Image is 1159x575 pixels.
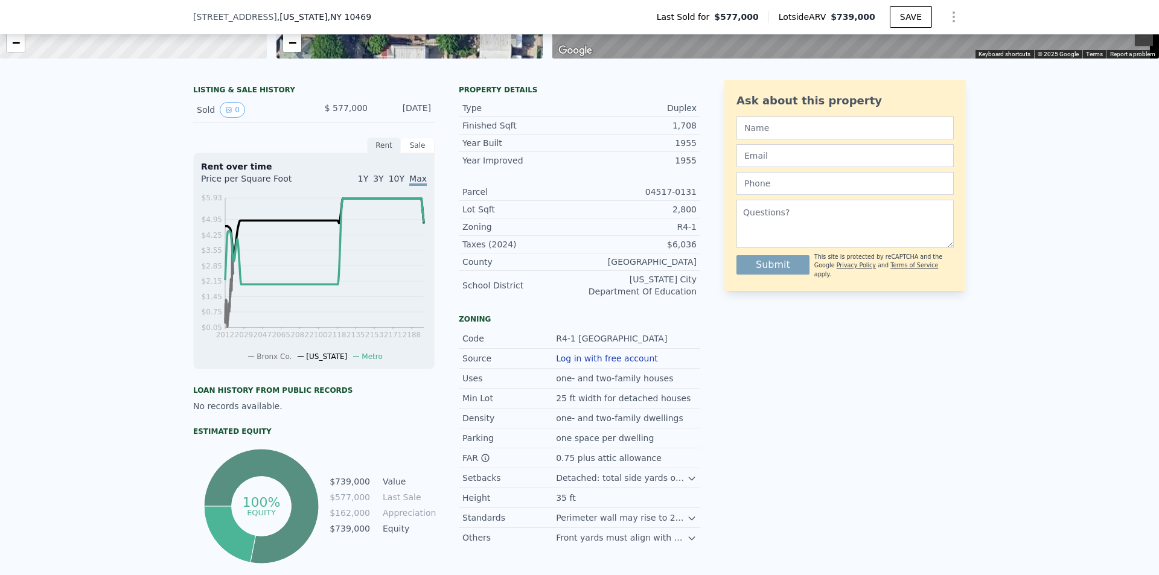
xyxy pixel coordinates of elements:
[462,532,556,544] div: Others
[384,331,403,339] tspan: 2171
[328,12,371,22] span: , NY 10469
[373,174,383,183] span: 3Y
[1135,28,1153,46] button: Zoom out
[579,186,697,198] div: 04517-0131
[556,472,687,484] div: Detached: total side yards of 8 ft; Semi-detached: one 4 ft side yard; Front yard: at least 10 ft
[462,238,579,250] div: Taxes (2024)
[779,11,831,23] span: Lotside ARV
[579,238,697,250] div: $6,036
[555,43,595,59] a: Open this area in Google Maps (opens a new window)
[220,102,245,118] button: View historical data
[556,412,686,424] div: one- and two-family dwellings
[247,507,276,516] tspan: equity
[736,92,954,109] div: Ask about this property
[556,392,693,404] div: 25 ft width for detached houses
[403,331,421,339] tspan: 2188
[579,137,697,149] div: 1955
[459,85,700,95] div: Property details
[7,34,25,52] a: Zoom out
[193,85,435,97] div: LISTING & SALE HISTORY
[556,354,658,363] button: Log in with free account
[202,308,222,316] tspan: $0.75
[462,512,556,524] div: Standards
[556,452,664,464] div: 0.75 plus attic allowance
[283,34,301,52] a: Zoom out
[462,102,579,114] div: Type
[380,491,435,504] td: Last Sale
[409,174,427,186] span: Max
[389,174,404,183] span: 10Y
[657,11,715,23] span: Last Sold for
[202,277,222,285] tspan: $2.15
[556,332,669,345] div: R4-1 [GEOGRAPHIC_DATA]
[202,323,222,332] tspan: $0.05
[202,231,222,240] tspan: $4.25
[579,102,697,114] div: Duplex
[462,256,579,268] div: County
[736,255,809,275] button: Submit
[329,522,371,535] td: $739,000
[202,194,222,202] tspan: $5.93
[201,173,314,192] div: Price per Square Foot
[579,119,697,132] div: 1,708
[277,11,371,23] span: , [US_STATE]
[329,506,371,519] td: $162,000
[462,452,556,464] div: FAR
[346,331,365,339] tspan: 2135
[462,392,556,404] div: Min Lot
[272,331,290,339] tspan: 2065
[462,372,556,384] div: Uses
[216,331,235,339] tspan: 2012
[1038,51,1079,57] span: © 2025 Google
[462,186,579,198] div: Parcel
[254,331,272,339] tspan: 2047
[459,314,700,324] div: Zoning
[309,331,328,339] tspan: 2100
[579,273,697,297] div: [US_STATE] City Department Of Education
[462,492,556,504] div: Height
[462,203,579,215] div: Lot Sqft
[462,472,556,484] div: Setbacks
[579,154,697,167] div: 1955
[377,102,431,118] div: [DATE]
[831,12,875,22] span: $739,000
[306,352,347,361] span: [US_STATE]
[193,427,435,436] div: Estimated Equity
[556,492,578,504] div: 35 ft
[325,103,368,113] span: $ 577,000
[367,138,401,153] div: Rent
[837,262,876,268] a: Privacy Policy
[401,138,435,153] div: Sale
[193,386,435,395] div: Loan history from public records
[890,262,938,268] a: Terms of Service
[202,246,222,255] tspan: $3.55
[365,331,384,339] tspan: 2153
[462,119,579,132] div: Finished Sqft
[380,506,435,519] td: Appreciation
[579,221,697,233] div: R4-1
[1110,51,1155,57] a: Report a problem
[202,262,222,270] tspan: $2.85
[556,432,656,444] div: one space per dwelling
[942,5,966,29] button: Show Options
[556,512,687,524] div: Perimeter wall may rise to 25 ft before setback; 8 ft between buildings on adjacent lots
[242,495,280,510] tspan: 100%
[328,331,346,339] tspan: 2118
[257,352,292,361] span: Bronx Co.
[890,6,932,28] button: SAVE
[380,475,435,488] td: Value
[12,35,20,50] span: −
[462,137,579,149] div: Year Built
[358,174,368,183] span: 1Y
[329,475,371,488] td: $739,000
[462,412,556,424] div: Density
[979,50,1030,59] button: Keyboard shortcuts
[193,400,435,412] div: No records available.
[736,172,954,195] input: Phone
[202,215,222,224] tspan: $4.95
[736,144,954,167] input: Email
[202,293,222,301] tspan: $1.45
[462,332,556,345] div: Code
[814,253,954,279] div: This site is protected by reCAPTCHA and the Google and apply.
[462,432,556,444] div: Parking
